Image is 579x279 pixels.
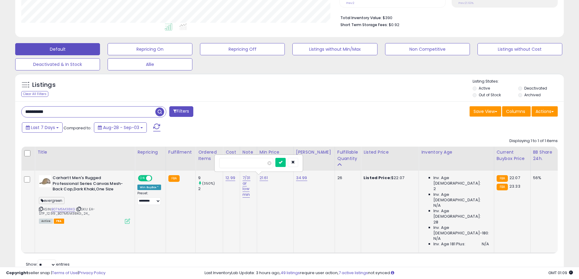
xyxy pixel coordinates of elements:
span: Inv. Age [DEMOGRAPHIC_DATA]: [433,192,489,203]
span: 2 [433,186,436,192]
span: Inv. Age 181 Plus: [433,241,465,247]
a: 49 listings [281,270,300,276]
small: Prev: 2 [346,1,354,5]
span: $0.92 [389,22,399,28]
span: All listings currently available for purchase on Amazon [39,219,53,224]
div: Current Buybox Price [497,149,528,162]
div: Min Price [260,149,291,155]
div: Listed Price [364,149,416,155]
small: (350%) [202,181,215,186]
div: Clear All Filters [21,91,48,97]
span: Columns [506,108,525,114]
div: 9 [198,175,223,181]
button: Repricing On [108,43,192,55]
label: Out of Stock [479,92,501,97]
label: Deactivated [524,86,547,91]
label: Active [479,86,490,91]
div: Fulfillment [168,149,193,155]
a: 21.61 [260,175,268,181]
span: Last 7 Days [31,124,55,131]
span: 22.07 [509,175,520,181]
a: 7/31 ar low min [243,175,250,198]
span: Compared to: [64,125,91,131]
span: evergreen [39,197,64,204]
span: N/A [433,236,441,241]
small: Prev: 21.63% [458,1,474,5]
label: Archived [524,92,541,97]
b: Listed Price: [364,175,391,181]
div: $22.07 [364,175,414,181]
a: 7 active listings [339,270,368,276]
a: 34.99 [296,175,307,181]
div: 56% [533,175,553,181]
span: | SKU: EA-STP_12.99_B07M5M38KG_24_ [39,207,95,216]
small: FBA [168,175,180,182]
b: Total Inventory Value: [340,15,382,20]
span: Inv. Age [DEMOGRAPHIC_DATA]-180: [433,225,489,236]
button: Columns [502,106,531,117]
button: Last 7 Days [22,122,63,133]
span: 28 [433,219,438,225]
div: Fulfillable Quantity [337,149,358,162]
div: Inventory Age [421,149,491,155]
span: N/A [482,241,489,247]
div: 2 [198,186,223,192]
button: Aug-28 - Sep-03 [94,122,147,133]
span: Show: entries [26,261,70,267]
span: Inv. Age [DEMOGRAPHIC_DATA]: [433,175,489,186]
button: Non Competitive [385,43,470,55]
img: 413wGix4SeL._SL40_.jpg [39,175,51,187]
span: FBA [54,219,64,224]
div: Last InventoryLab Update: 3 hours ago, require user action, not synced. [205,270,573,276]
li: $390 [340,14,553,21]
div: Title [37,149,132,155]
div: 26 [337,175,356,181]
b: Short Term Storage Fees: [340,22,388,27]
div: Repricing [137,149,163,155]
div: Ordered Items [198,149,220,162]
div: Note [243,149,254,155]
span: Inv. Age [DEMOGRAPHIC_DATA]: [433,208,489,219]
b: Carhartt Men's Rugged Professional Series Canvas Mesh-Back Cap,Dark Khaki,One Size [53,175,126,194]
div: ASIN: [39,175,130,223]
button: Deactivated & In Stock [15,58,100,70]
span: 2025-09-11 01:09 GMT [548,270,573,276]
div: [PERSON_NAME] [296,149,332,155]
div: Win BuyBox * [137,185,161,190]
a: 12.99 [226,175,235,181]
a: B07M5M38KG [51,207,75,212]
div: BB Share 24h. [533,149,555,162]
small: FBA [497,175,508,182]
span: OFF [151,176,161,181]
button: Filters [169,106,193,117]
button: Allie [108,58,192,70]
button: Actions [532,106,558,117]
div: seller snap | | [6,270,105,276]
span: N/A [433,203,441,208]
span: ON [139,176,146,181]
span: Aug-28 - Sep-03 [103,124,139,131]
button: Repricing Off [200,43,285,55]
strong: Copyright [6,270,28,276]
div: Cost [226,149,237,155]
span: 23.33 [509,183,520,189]
button: Default [15,43,100,55]
button: Save View [470,106,501,117]
small: FBA [497,184,508,190]
div: Preset: [137,191,161,205]
a: Terms of Use [52,270,78,276]
button: Listings without Min/Max [292,43,377,55]
button: Listings without Cost [477,43,562,55]
h5: Listings [32,81,56,89]
a: Privacy Policy [79,270,105,276]
div: Displaying 1 to 1 of 1 items [509,138,558,144]
p: Listing States: [473,79,564,84]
